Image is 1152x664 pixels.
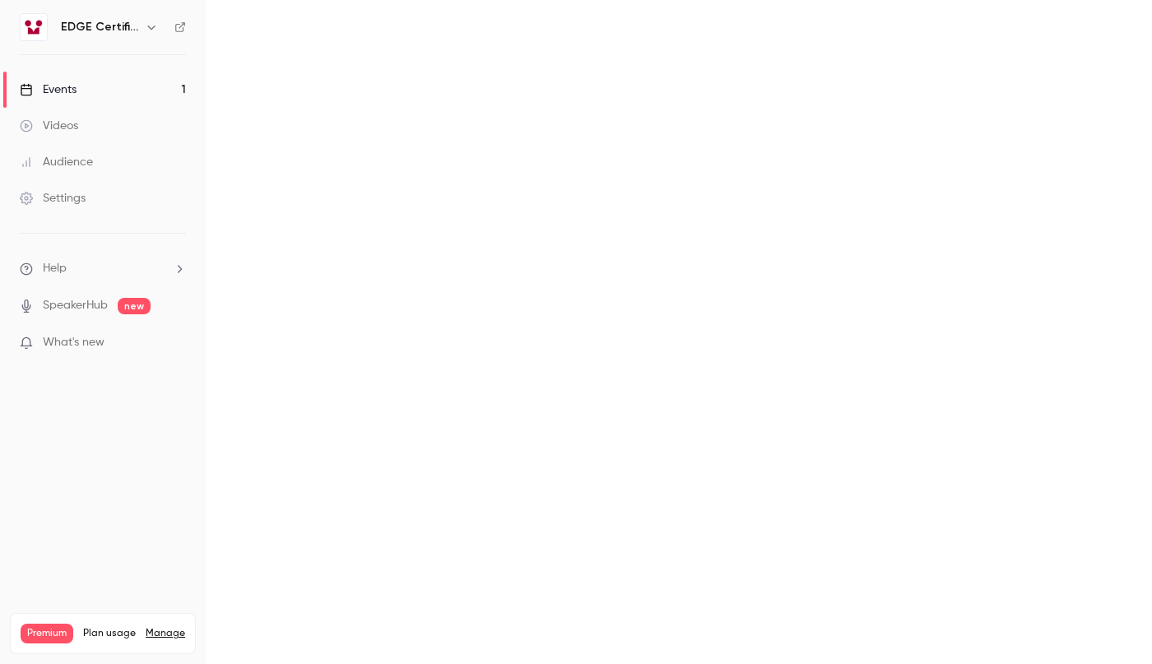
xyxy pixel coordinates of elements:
[118,298,151,314] span: new
[26,43,39,56] img: website_grey.svg
[21,624,73,643] span: Premium
[43,334,105,351] span: What's new
[43,297,108,314] a: SpeakerHub
[182,97,277,108] div: Keywords by Traffic
[61,19,138,35] h6: EDGE Certification
[20,81,77,98] div: Events
[83,627,136,640] span: Plan usage
[164,95,177,109] img: tab_keywords_by_traffic_grey.svg
[20,118,78,134] div: Videos
[43,43,181,56] div: Domain: [DOMAIN_NAME]
[20,190,86,207] div: Settings
[43,260,67,277] span: Help
[20,154,93,170] div: Audience
[46,26,81,39] div: v 4.0.25
[20,260,186,277] li: help-dropdown-opener
[146,627,185,640] a: Manage
[26,26,39,39] img: logo_orange.svg
[21,14,47,40] img: EDGE Certification
[63,97,147,108] div: Domain Overview
[44,95,58,109] img: tab_domain_overview_orange.svg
